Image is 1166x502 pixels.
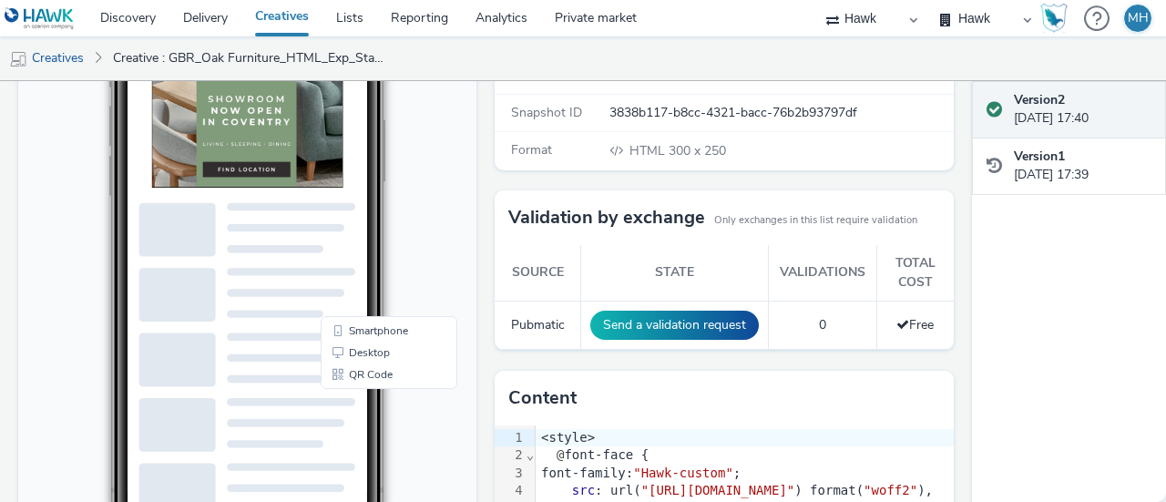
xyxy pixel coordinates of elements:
div: [DATE] 17:40 [1014,91,1151,128]
div: 3838b117-b8cc-4321-bacc-76b2b93797df [609,104,952,122]
div: 1 [495,429,525,447]
th: Source [495,245,580,301]
span: src [572,483,595,497]
span: Format [511,141,552,159]
img: Hawk Academy [1040,4,1068,33]
a: Creative : GBR_Oak Furniture_HTML_Exp_Static_320x50_MPU_20251003 [104,36,395,80]
li: QR Code [306,421,435,443]
li: Desktop [306,399,435,421]
div: <style> [536,429,954,447]
td: Pubmatic [495,302,580,350]
div: font-family: ; [536,465,954,483]
div: 2 [495,446,525,465]
span: QR Code [331,426,374,437]
strong: Version 1 [1014,148,1065,165]
th: Validations [769,245,877,301]
div: font-face { [536,446,954,465]
img: mobile [9,50,27,68]
span: HTML [629,142,669,159]
div: 4 [495,482,525,500]
span: "Hawk-custom" [633,466,733,480]
h3: Content [508,384,577,412]
span: @ [557,447,564,462]
span: 300 x 250 [628,142,726,159]
span: Smartphone [331,383,390,394]
th: Total cost [876,245,953,301]
span: Snapshot ID [511,104,582,121]
div: [DATE] 17:39 [1014,148,1151,185]
img: undefined Logo [5,7,75,30]
div: 3 [495,465,525,483]
div: : url( ) format( ), [536,482,954,500]
li: Smartphone [306,377,435,399]
h3: Validation by exchange [508,204,705,231]
span: Fold line [526,447,535,462]
span: "[URL][DOMAIN_NAME]" [641,483,795,497]
th: State [581,245,769,301]
span: "woff2" [864,483,917,497]
small: Only exchanges in this list require validation [714,213,917,228]
span: 17:43 [128,70,148,80]
a: Hawk Academy [1040,4,1075,33]
span: Desktop [331,405,372,415]
strong: Version 2 [1014,91,1065,108]
span: Free [896,316,934,333]
div: MH [1128,5,1149,32]
span: 0 [819,316,826,333]
button: Send a validation request [590,311,759,340]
